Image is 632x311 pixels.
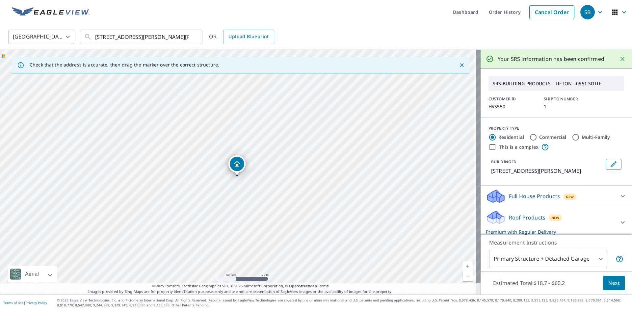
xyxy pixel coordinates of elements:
[152,283,329,289] span: © 2025 TomTom, Earthstar Geographics SIO, © 2025 Microsoft Corporation, ©
[30,62,219,68] p: Check that the address is accurate, then drag the marker over the correct structure.
[498,134,524,141] label: Residential
[318,283,329,288] a: Terms
[603,276,625,291] button: Next
[3,301,47,305] p: |
[458,61,466,69] button: Close
[8,266,57,282] div: Aerial
[489,239,623,246] p: Measurement Instructions
[606,159,621,169] button: Edit building 1
[486,228,615,235] p: Premium with Regular Delivery
[209,30,274,44] div: OR
[582,134,610,141] label: Multi-Family
[228,33,269,41] span: Upload Blueprint
[566,194,574,199] span: New
[499,144,539,150] label: This is a complex
[223,30,274,44] a: Upload Blueprint
[544,104,591,109] p: 1
[491,167,603,175] p: [STREET_ADDRESS][PERSON_NAME]
[509,192,560,200] p: Full House Products
[608,279,619,287] span: Next
[580,5,595,19] div: SB
[551,215,560,220] span: New
[529,5,574,19] a: Cancel Order
[8,28,74,46] div: [GEOGRAPHIC_DATA]
[486,188,627,204] div: Full House ProductsNew
[463,261,473,271] a: Current Level 19, Zoom In
[289,283,317,288] a: OpenStreetMap
[486,210,627,235] div: Roof ProductsNewPremium with Regular Delivery
[488,276,570,290] p: Estimated Total: $18.7 - $60.2
[491,159,516,165] p: BUILDING ID
[509,214,545,221] p: Roof Products
[23,266,41,282] div: Aerial
[57,298,629,308] p: © 2025 Eagle View Technologies, Inc. and Pictometry International Corp. All Rights Reserved. Repo...
[488,125,624,131] div: PROPERTY TYPE
[3,300,24,305] a: Terms of Use
[488,104,536,109] p: HVS550
[498,55,604,63] p: Your SRS information has been confirmed
[490,78,622,89] p: SRS BUILDING PRODUCTS - TIFTON - 0551 SDTIF
[488,96,536,102] p: CUSTOMER ID
[544,96,591,102] p: SHIP TO NUMBER
[26,300,47,305] a: Privacy Policy
[539,134,566,141] label: Commercial
[95,28,189,46] input: Search by address or latitude-longitude
[618,55,627,63] button: Close
[228,155,246,176] div: Dropped pin, building 1, Residential property, 155 Fowler Dr Leesburg, GA 31763
[463,271,473,281] a: Current Level 19, Zoom Out
[489,250,607,268] div: Primary Structure + Detached Garage
[616,255,623,263] span: Your report will include the primary structure and a detached garage if one exists.
[12,7,90,17] img: EV Logo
